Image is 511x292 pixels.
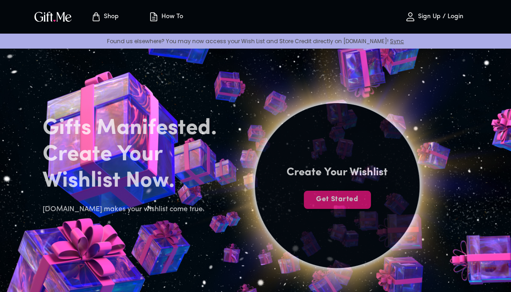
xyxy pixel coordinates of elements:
p: How To [159,13,183,21]
p: Sign Up / Login [416,13,463,21]
h2: Wishlist Now. [43,168,231,194]
h6: [DOMAIN_NAME] makes your wishlist come true. [43,203,231,215]
p: Found us elsewhere? You may now access your Wish List and Store Credit directly on [DOMAIN_NAME]! [7,37,504,45]
img: how-to.svg [148,11,159,22]
button: Sign Up / Login [389,2,479,31]
h4: Create Your Wishlist [287,165,388,180]
button: Get Started [304,191,371,209]
img: GiftMe Logo [33,10,73,23]
button: Store page [80,2,130,31]
a: Sync [390,37,404,45]
button: How To [141,2,190,31]
p: Shop [102,13,119,21]
h2: Create Your [43,142,231,168]
button: GiftMe Logo [32,11,74,22]
span: Get Started [304,194,371,204]
h2: Gifts Manifested. [43,115,231,142]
